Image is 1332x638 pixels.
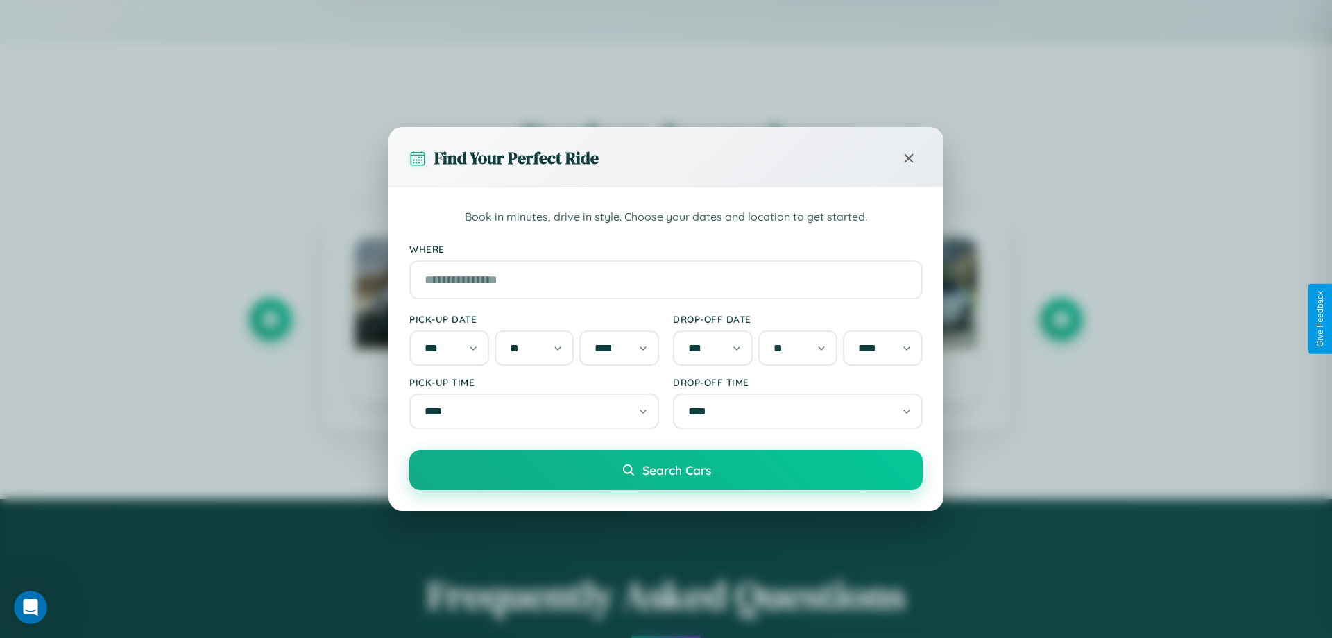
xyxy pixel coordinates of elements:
label: Pick-up Date [409,313,659,325]
label: Drop-off Time [673,376,923,388]
label: Where [409,243,923,255]
button: Search Cars [409,450,923,490]
label: Pick-up Time [409,376,659,388]
span: Search Cars [642,462,711,478]
p: Book in minutes, drive in style. Choose your dates and location to get started. [409,208,923,226]
h3: Find Your Perfect Ride [434,146,599,169]
label: Drop-off Date [673,313,923,325]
